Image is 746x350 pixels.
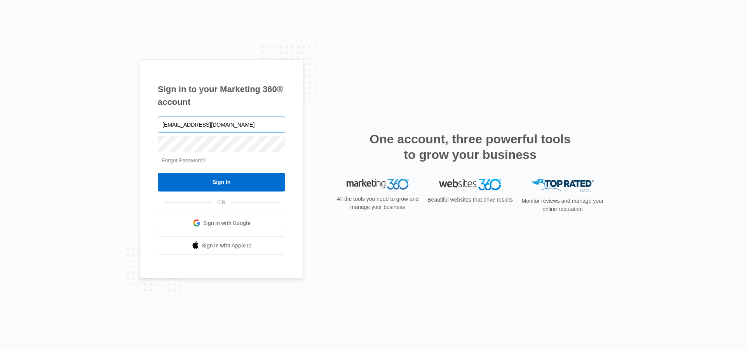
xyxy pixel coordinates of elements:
a: Sign in with Google [158,214,285,232]
p: Monitor reviews and manage your online reputation [519,197,606,213]
h2: One account, three powerful tools to grow your business [367,131,573,162]
img: Top Rated Local [532,179,594,192]
input: Sign In [158,173,285,192]
h1: Sign in to your Marketing 360® account [158,83,285,108]
input: Email [158,117,285,133]
a: Sign in with Apple Id [158,236,285,255]
span: Sign in with Apple Id [202,242,252,250]
span: Sign in with Google [203,219,251,227]
p: All the tools you need to grow and manage your business [334,195,421,211]
img: Websites 360 [439,179,501,190]
a: Forgot Password? [162,157,206,164]
p: Beautiful websites that drive results [427,196,514,204]
img: Marketing 360 [347,179,409,190]
span: OR [212,199,231,207]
